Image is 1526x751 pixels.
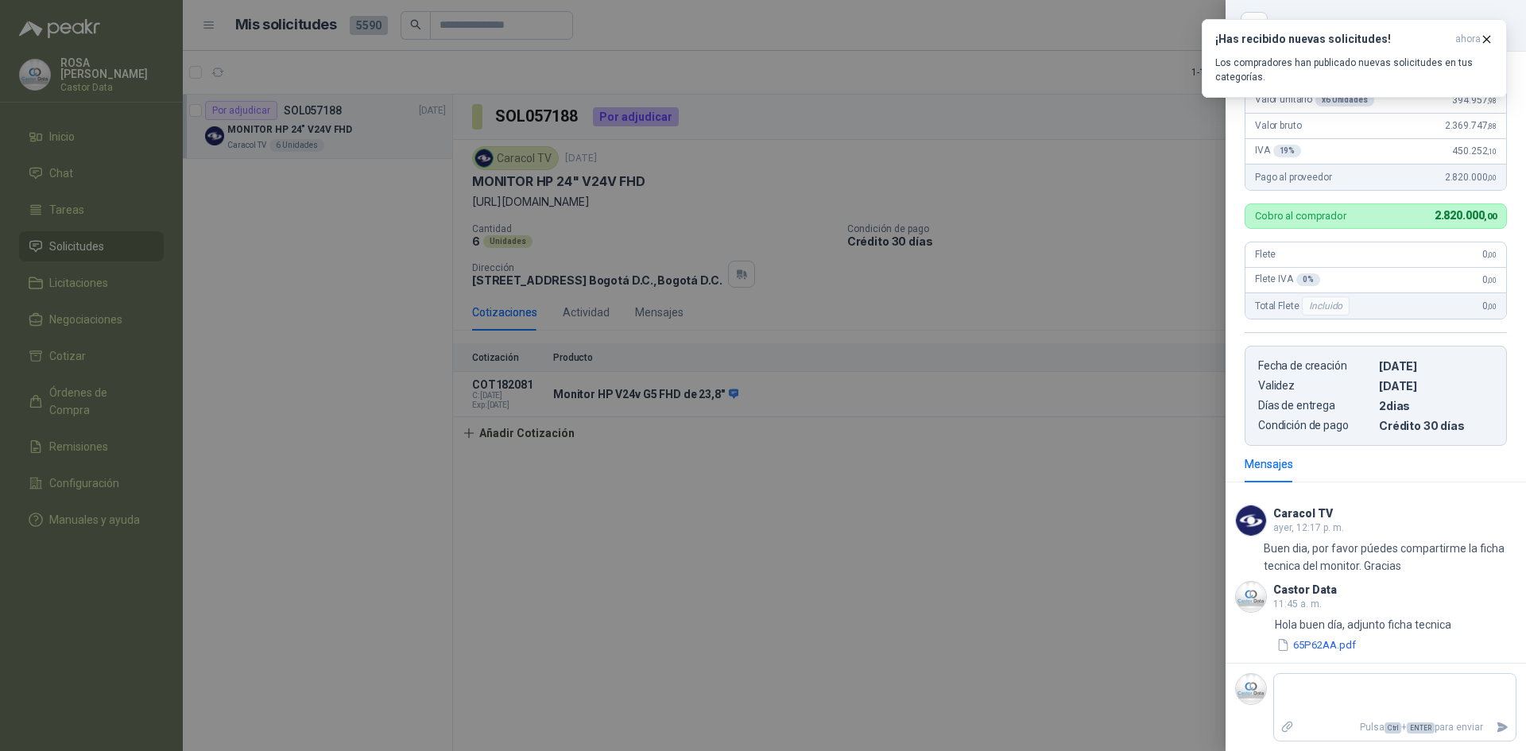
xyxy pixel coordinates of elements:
[1487,302,1497,311] span: ,00
[1487,173,1497,182] span: ,00
[1273,586,1337,594] h3: Castor Data
[1296,273,1320,286] div: 0 %
[1484,211,1497,222] span: ,00
[1245,455,1293,473] div: Mensajes
[1445,120,1497,131] span: 2.369.747
[1275,637,1358,653] button: 65P62AA.pdf
[1275,616,1451,633] p: Hola buen día, adjunto ficha tecnica
[1379,379,1493,393] p: [DATE]
[1452,145,1497,157] span: 450.252
[1487,122,1497,130] span: ,88
[1487,250,1497,259] span: ,00
[1258,359,1373,373] p: Fecha de creación
[1379,419,1493,432] p: Crédito 30 días
[1255,145,1301,157] span: IVA
[1487,276,1497,285] span: ,00
[1236,582,1266,612] img: Company Logo
[1255,273,1320,286] span: Flete IVA
[1236,505,1266,536] img: Company Logo
[1274,714,1301,741] label: Adjuntar archivos
[1258,399,1373,412] p: Días de entrega
[1379,399,1493,412] p: 2 dias
[1455,33,1481,46] span: ahora
[1482,274,1497,285] span: 0
[1255,120,1301,131] span: Valor bruto
[1482,300,1497,312] span: 0
[1302,296,1350,315] div: Incluido
[1487,147,1497,156] span: ,10
[1255,296,1353,315] span: Total Flete
[1236,674,1266,704] img: Company Logo
[1202,19,1507,98] button: ¡Has recibido nuevas solicitudes!ahora Los compradores han publicado nuevas solicitudes en tus ca...
[1273,522,1344,533] span: ayer, 12:17 p. m.
[1385,722,1401,734] span: Ctrl
[1264,540,1516,575] p: Buen dia, por favor púedes compartirme la ficha tecnica del monitor. Gracias
[1379,359,1493,373] p: [DATE]
[1255,249,1276,260] span: Flete
[1276,13,1507,38] div: COT182081
[1301,714,1490,741] p: Pulsa + para enviar
[1445,172,1497,183] span: 2.820.000
[1258,419,1373,432] p: Condición de pago
[1407,722,1435,734] span: ENTER
[1435,209,1497,222] span: 2.820.000
[1489,714,1516,741] button: Enviar
[1273,145,1302,157] div: 19 %
[1215,33,1449,46] h3: ¡Has recibido nuevas solicitudes!
[1255,211,1346,221] p: Cobro al comprador
[1482,249,1497,260] span: 0
[1273,598,1322,610] span: 11:45 a. m.
[1245,16,1264,35] button: Close
[1258,379,1373,393] p: Validez
[1215,56,1493,84] p: Los compradores han publicado nuevas solicitudes en tus categorías.
[1255,172,1332,183] span: Pago al proveedor
[1273,509,1333,518] h3: Caracol TV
